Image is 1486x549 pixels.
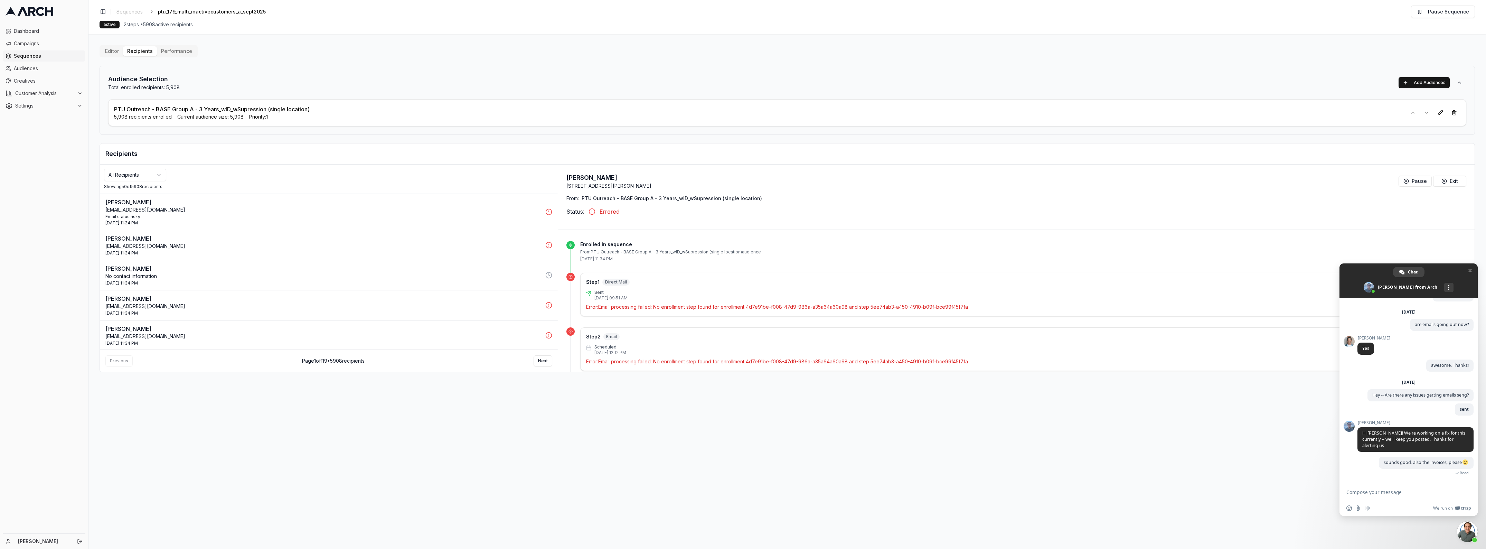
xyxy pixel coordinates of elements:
[586,358,1460,365] p: Error: Email processing failed: No enrollment step found for enrollment 4d7e91be-f008-47d9-986a-a...
[603,333,620,340] span: Email
[105,310,138,316] span: [DATE] 11:34 PM
[1362,430,1465,448] span: Hi [PERSON_NAME]! We're working on a fix for this currently -- we'll keep you posted. Thanks for ...
[1346,489,1456,495] textarea: Compose your message...
[105,206,541,213] p: [EMAIL_ADDRESS][DOMAIN_NAME]
[15,90,74,97] span: Customer Analysis
[1362,345,1369,351] span: Yes
[105,264,541,273] p: [PERSON_NAME]
[594,295,628,301] p: [DATE] 09:51 AM
[1411,6,1475,18] button: Pause Sequence
[1357,420,1474,425] span: [PERSON_NAME]
[1444,283,1454,292] div: More channels
[1461,505,1471,511] span: Crisp
[15,102,74,109] span: Settings
[1399,176,1432,187] button: Pause
[1460,406,1469,412] span: sent
[3,50,85,62] a: Sequences
[108,84,180,91] p: Total enrolled recipients: 5,908
[108,74,180,84] h2: Audience Selection
[105,333,541,340] p: [EMAIL_ADDRESS][DOMAIN_NAME]
[100,194,558,230] button: [PERSON_NAME][EMAIL_ADDRESS][DOMAIN_NAME]Email status:risky[DATE] 11:34 PM
[105,220,138,226] span: [DATE] 11:34 PM
[1393,267,1424,277] div: Chat
[600,207,620,216] span: Errored
[1372,392,1469,398] span: Hey -- Are there any issues getting emails seng?
[157,46,196,56] button: Performance
[1402,380,1416,384] div: [DATE]
[114,113,172,120] span: 5,908 recipients enrolled
[14,77,83,84] span: Creatives
[580,256,1466,262] p: [DATE] 11:34 PM
[586,333,601,340] p: Step 2
[105,198,541,206] p: [PERSON_NAME]
[1466,267,1474,274] span: Close chat
[105,234,541,243] p: [PERSON_NAME]
[1346,505,1352,511] span: Insert an emoji
[14,53,83,59] span: Sequences
[105,325,541,333] p: [PERSON_NAME]
[123,46,157,56] button: Recipients
[3,100,85,111] button: Settings
[1364,505,1370,511] span: Audio message
[1457,521,1478,542] div: Close chat
[1460,471,1469,475] span: Read
[124,21,193,28] span: 2 steps • 5908 active recipients
[3,63,85,74] a: Audiences
[105,243,541,250] p: [EMAIL_ADDRESS][DOMAIN_NAME]
[18,538,69,545] a: [PERSON_NAME]
[105,341,138,346] span: [DATE] 11:34 PM
[566,173,651,183] h3: [PERSON_NAME]
[100,290,558,320] button: [PERSON_NAME][EMAIL_ADDRESS][DOMAIN_NAME][DATE] 11:34 PM
[100,320,558,350] button: [PERSON_NAME][EMAIL_ADDRESS][DOMAIN_NAME][DATE] 11:34 PM
[302,357,365,364] span: Page 1 of 119 • 5908 recipients
[3,38,85,49] a: Campaigns
[1384,459,1469,465] span: sounds good. also the invoices, please
[158,8,266,15] span: ptu_179_multi_inactivecustomers_a_sept2025
[105,149,1469,159] h2: Recipients
[105,250,138,256] span: [DATE] 11:34 PM
[114,7,145,17] a: Sequences
[602,279,630,286] span: Direct Mail
[105,295,541,303] p: [PERSON_NAME]
[1415,322,1469,327] span: are emails going out now?
[1402,310,1416,314] div: [DATE]
[1357,336,1390,341] span: [PERSON_NAME]
[14,28,83,35] span: Dashboard
[105,280,138,286] span: [DATE] 11:34 PM
[114,105,310,113] p: PTU Outreach - BASE Group A - 3 Years_wID_wSupression (single location)
[14,65,83,72] span: Audiences
[582,195,762,202] span: PTU Outreach - BASE Group A - 3 Years_wID_wSupression (single location)
[594,290,628,295] p: Sent
[100,260,558,290] button: [PERSON_NAME]No contact information[DATE] 11:34 PM
[566,183,651,189] p: [STREET_ADDRESS][PERSON_NAME]
[580,249,1466,255] p: From PTU Outreach - BASE Group A - 3 Years_wID_wSupression (single location) audience
[116,8,143,15] span: Sequences
[1433,176,1466,187] button: Exit
[1433,505,1471,511] a: We run onCrisp
[105,273,541,280] p: No contact information
[101,46,123,56] button: Editor
[100,230,558,260] button: [PERSON_NAME][EMAIL_ADDRESS][DOMAIN_NAME][DATE] 11:34 PM
[566,195,579,202] span: From:
[3,75,85,86] a: Creatives
[594,350,626,355] p: [DATE] 12:12 PM
[114,7,277,17] nav: breadcrumb
[1433,505,1453,511] span: We run on
[1408,267,1418,277] span: Chat
[3,88,85,99] button: Customer Analysis
[594,344,626,350] p: Scheduled
[177,113,244,120] span: Current audience size: 5,908
[3,26,85,37] a: Dashboard
[14,40,83,47] span: Campaigns
[1399,77,1450,88] button: Add Audiences
[1431,362,1469,368] span: awesome. Thanks!
[586,279,600,286] p: Step 1
[534,355,552,366] button: Next
[105,214,541,220] div: Email status: risky
[104,184,554,189] div: Showing 50 of 5908 recipients
[566,207,584,216] span: Status:
[75,537,85,546] button: Log out
[586,304,1460,310] p: Error: Email processing failed: No enrollment step found for enrollment 4d7e91be-f008-47d9-986a-a...
[580,241,1466,248] p: Enrolled in sequence
[1355,505,1361,511] span: Send a file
